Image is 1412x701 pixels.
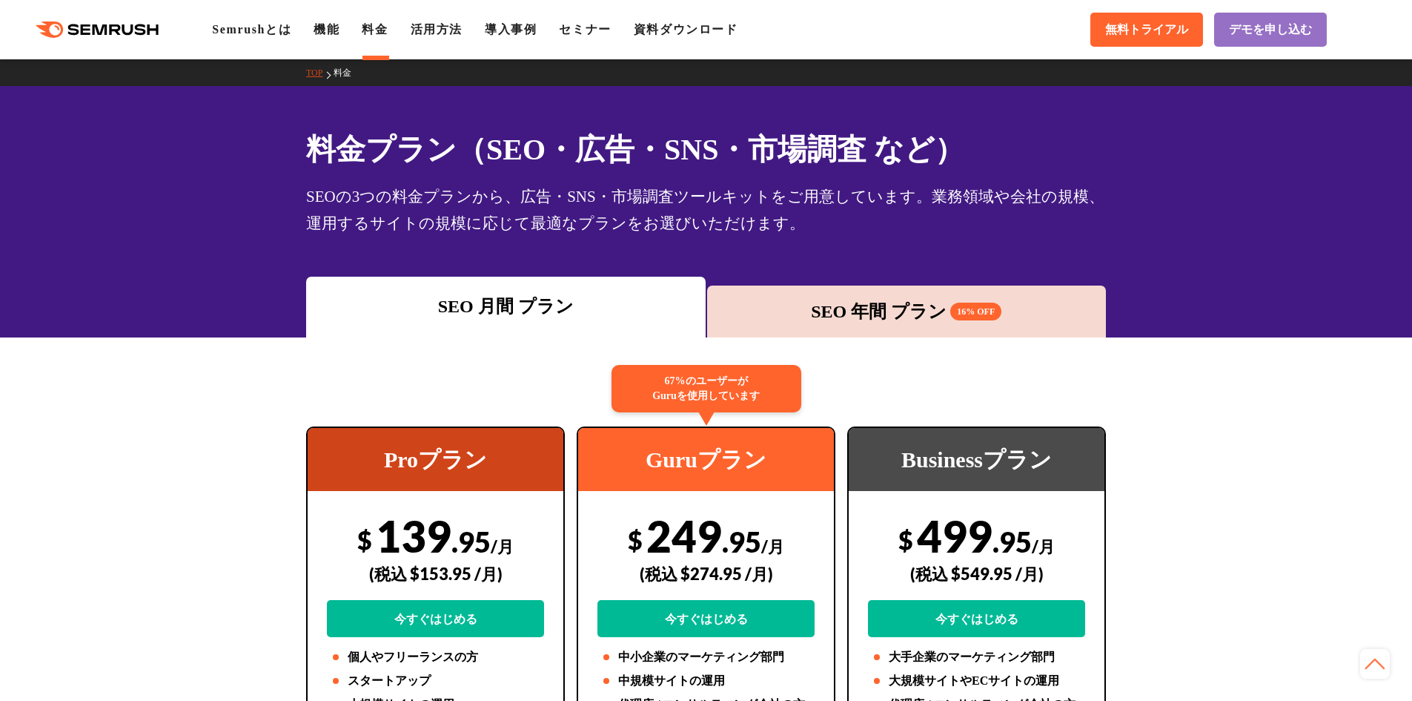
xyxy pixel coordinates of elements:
div: SEO 年間 プラン [715,298,1099,325]
a: 機能 [314,23,339,36]
a: 導入事例 [485,23,537,36]
div: (税込 $153.95 /月) [327,547,544,600]
a: 料金 [362,23,388,36]
span: $ [628,524,643,555]
span: .95 [992,524,1032,559]
span: .95 [722,524,761,559]
div: 139 [327,510,544,637]
span: $ [898,524,913,555]
li: 大規模サイトやECサイトの運用 [868,672,1085,690]
a: TOP [306,68,334,78]
li: 中小企業のマーケティング部門 [597,648,815,666]
div: 67%のユーザーが Guruを使用しています [611,365,801,412]
li: 個人やフリーランスの方 [327,648,544,666]
span: /月 [761,536,784,556]
span: デモを申し込む [1229,22,1312,38]
div: Guruプラン [578,428,834,491]
h1: 料金プラン（SEO・広告・SNS・市場調査 など） [306,128,1106,171]
span: /月 [1032,536,1055,556]
li: 中規模サイトの運用 [597,672,815,690]
div: 249 [597,510,815,637]
div: (税込 $274.95 /月) [597,547,815,600]
li: スタートアップ [327,672,544,690]
div: 499 [868,510,1085,637]
a: 今すぐはじめる [868,600,1085,637]
a: セミナー [559,23,611,36]
a: 今すぐはじめる [327,600,544,637]
a: 今すぐはじめる [597,600,815,637]
span: $ [357,524,372,555]
span: 無料トライアル [1105,22,1188,38]
span: /月 [491,536,514,556]
div: Proプラン [308,428,563,491]
a: デモを申し込む [1214,13,1327,47]
div: SEOの3つの料金プランから、広告・SNS・市場調査ツールキットをご用意しています。業務領域や会社の規模、運用するサイトの規模に応じて最適なプランをお選びいただけます。 [306,183,1106,237]
a: 無料トライアル [1090,13,1203,47]
a: 料金 [334,68,362,78]
li: 大手企業のマーケティング部門 [868,648,1085,666]
span: 16% OFF [950,303,1001,320]
span: .95 [451,524,491,559]
a: 活用方法 [411,23,463,36]
div: SEO 月間 プラン [314,293,698,320]
a: Semrushとは [212,23,291,36]
div: Businessプラン [849,428,1104,491]
div: (税込 $549.95 /月) [868,547,1085,600]
a: 資料ダウンロード [634,23,738,36]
